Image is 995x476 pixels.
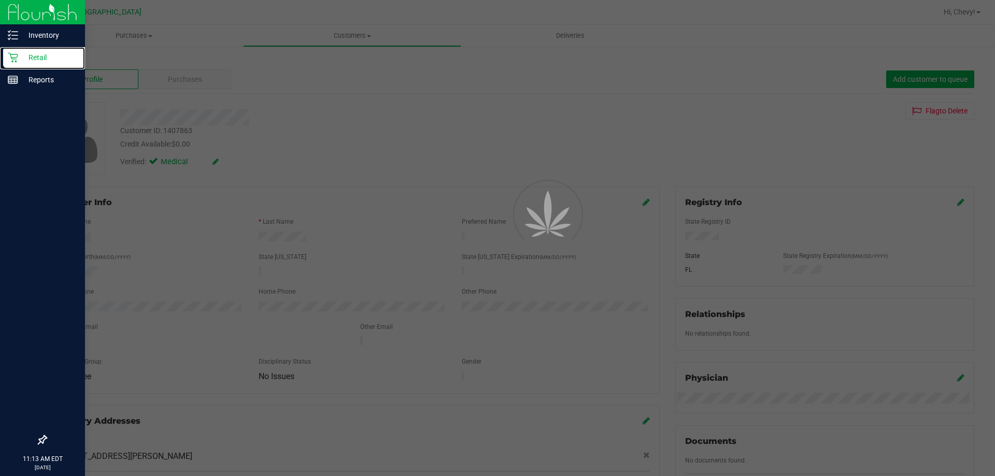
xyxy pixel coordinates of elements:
inline-svg: Inventory [8,30,18,40]
inline-svg: Retail [8,52,18,63]
p: Inventory [18,29,80,41]
p: Retail [18,51,80,64]
inline-svg: Reports [8,75,18,85]
p: Reports [18,74,80,86]
p: [DATE] [5,464,80,471]
p: 11:13 AM EDT [5,454,80,464]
